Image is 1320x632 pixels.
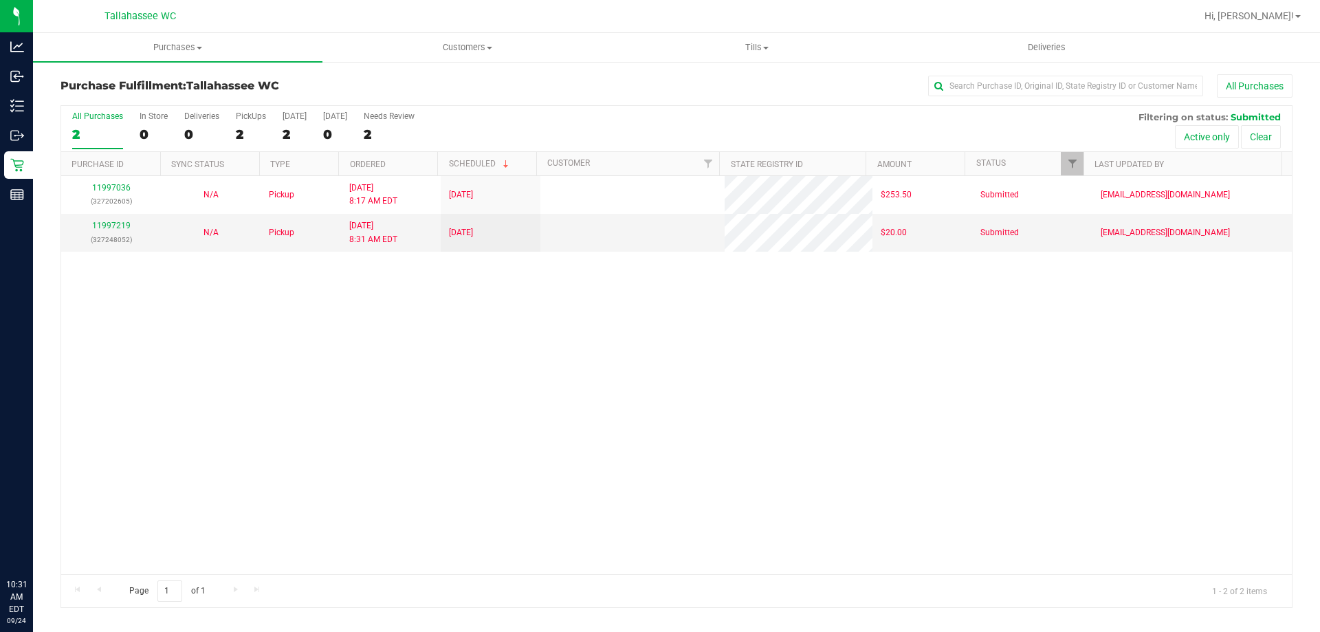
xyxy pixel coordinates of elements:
[14,69,261,563] iframe: Resource center
[731,160,803,169] a: State Registry ID
[349,182,397,208] span: [DATE] 8:17 AM EDT
[1217,74,1292,98] button: All Purchases
[1101,226,1230,239] span: [EMAIL_ADDRESS][DOMAIN_NAME]
[449,188,473,201] span: [DATE]
[877,160,912,169] a: Amount
[364,111,415,121] div: Needs Review
[1009,41,1084,54] span: Deliveries
[1201,580,1278,601] span: 1 - 2 of 2 items
[33,33,322,62] a: Purchases
[449,159,511,168] a: Scheduled
[10,188,24,201] inline-svg: Reports
[881,188,912,201] span: $253.50
[1138,111,1228,122] span: Filtering on status:
[881,226,907,239] span: $20.00
[613,41,901,54] span: Tills
[322,33,612,62] a: Customers
[1175,125,1239,149] button: Active only
[6,615,27,626] p: 09/24
[60,80,471,92] h3: Purchase Fulfillment:
[350,160,386,169] a: Ordered
[1204,10,1294,21] span: Hi, [PERSON_NAME]!
[696,152,719,175] a: Filter
[902,33,1191,62] a: Deliveries
[104,10,176,22] span: Tallahassee WC
[283,111,307,121] div: [DATE]
[980,188,1019,201] span: Submitted
[269,226,294,239] span: Pickup
[33,41,322,54] span: Purchases
[323,127,347,142] div: 0
[10,40,24,54] inline-svg: Analytics
[980,226,1019,239] span: Submitted
[283,127,307,142] div: 2
[10,158,24,172] inline-svg: Retail
[269,188,294,201] span: Pickup
[10,69,24,83] inline-svg: Inbound
[118,580,217,602] span: Page of 1
[349,219,397,246] span: [DATE] 8:31 AM EDT
[1101,188,1230,201] span: [EMAIL_ADDRESS][DOMAIN_NAME]
[976,158,1006,168] a: Status
[928,76,1203,96] input: Search Purchase ID, Original ID, State Registry ID or Customer Name...
[1061,152,1083,175] a: Filter
[1094,160,1164,169] a: Last Updated By
[323,111,347,121] div: [DATE]
[10,99,24,113] inline-svg: Inventory
[10,129,24,142] inline-svg: Outbound
[6,578,27,615] p: 10:31 AM EDT
[270,160,290,169] a: Type
[1241,125,1281,149] button: Clear
[1231,111,1281,122] span: Submitted
[323,41,611,54] span: Customers
[157,580,182,602] input: 1
[364,127,415,142] div: 2
[612,33,901,62] a: Tills
[547,158,590,168] a: Customer
[449,226,473,239] span: [DATE]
